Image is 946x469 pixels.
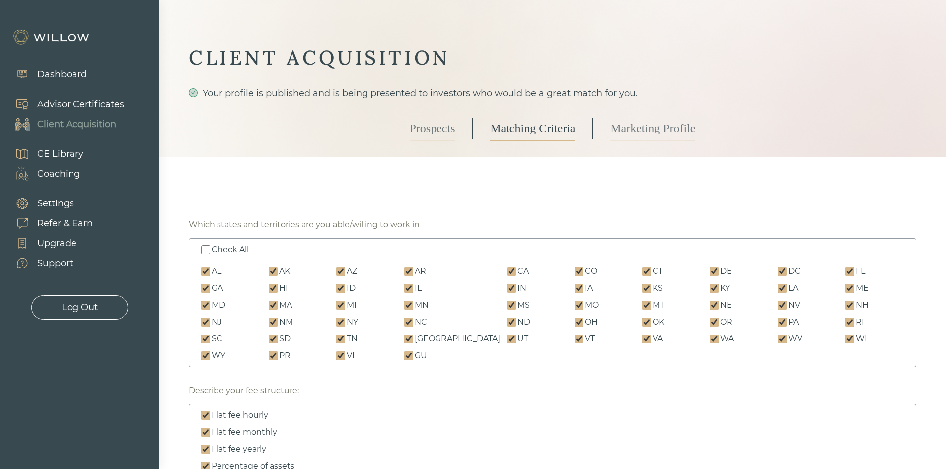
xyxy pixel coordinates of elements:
div: NY [347,316,358,328]
div: WV [788,333,802,345]
div: AR [415,266,426,277]
div: ND [517,316,530,328]
div: Settings [37,197,74,210]
div: NC [415,316,427,328]
a: Refer & Earn [5,213,93,233]
input: PR [269,351,278,360]
div: Flat fee hourly [212,409,268,421]
div: ME [856,282,869,294]
a: Coaching [5,164,83,184]
input: UT [507,335,516,343]
input: ND [507,318,516,327]
input: CT [642,267,651,276]
input: WA [710,335,719,343]
input: AR [404,267,413,276]
input: NC [404,318,413,327]
div: PA [788,316,799,328]
div: SC [212,333,222,345]
a: Matching Criteria [490,116,575,141]
input: NE [710,301,719,310]
div: Support [37,257,73,270]
div: UT [517,333,528,345]
input: WI [845,335,854,343]
input: MS [507,301,516,310]
input: ME [845,284,854,293]
input: VT [575,335,583,343]
a: Settings [5,194,93,213]
div: WA [720,333,734,345]
input: NJ [201,318,210,327]
input: VI [336,351,345,360]
div: Coaching [37,167,80,181]
div: MI [347,299,357,311]
input: DE [710,267,719,276]
input: Flat fee hourly [201,411,210,420]
input: MN [404,301,413,310]
div: [GEOGRAPHIC_DATA] [415,333,500,345]
input: KS [642,284,651,293]
div: MS [517,299,530,311]
div: CO [585,266,597,277]
div: MN [415,299,429,311]
input: VA [642,335,651,343]
input: NV [778,301,787,310]
div: MT [653,299,664,311]
div: Which states and territories are you able/willing to work in [189,219,420,231]
div: OR [720,316,732,328]
div: RI [856,316,864,328]
input: AZ [336,267,345,276]
a: CE Library [5,144,83,164]
div: Refer & Earn [37,217,93,230]
div: OK [653,316,664,328]
div: WI [856,333,867,345]
div: CA [517,266,529,277]
input: AL [201,267,210,276]
input: FL [845,267,854,276]
input: WY [201,351,210,360]
div: AZ [347,266,357,277]
input: LA [778,284,787,293]
input: OH [575,318,583,327]
input: MT [642,301,651,310]
div: SD [279,333,291,345]
div: VT [585,333,595,345]
a: Marketing Profile [610,116,695,141]
div: IL [415,282,422,294]
div: Flat fee monthly [212,426,277,438]
input: Flat fee monthly [201,428,210,437]
input: HI [269,284,278,293]
input: RI [845,318,854,327]
input: ID [336,284,345,293]
input: NM [269,318,278,327]
div: AL [212,266,221,277]
div: Flat fee yearly [212,443,266,455]
input: OR [710,318,719,327]
input: DC [778,267,787,276]
div: Log Out [62,301,98,314]
a: Prospects [410,116,455,141]
div: IA [585,282,593,294]
div: NM [279,316,293,328]
div: Client Acquisition [37,118,116,131]
div: AK [279,266,290,277]
div: CT [653,266,663,277]
div: MA [279,299,292,311]
div: Describe your fee structure: [189,385,299,397]
div: NE [720,299,732,311]
input: NY [336,318,345,327]
div: OH [585,316,598,328]
input: SC [201,335,210,343]
div: WY [212,350,225,362]
div: Check All [212,244,249,256]
div: Your profile is published and is being presented to investors who would be a great match for you. [189,86,916,100]
input: TN [336,335,345,343]
input: IN [507,284,516,293]
input: Flat fee yearly [201,445,210,454]
input: AK [269,267,278,276]
div: KS [653,282,663,294]
img: Willow [12,29,92,45]
input: IA [575,284,583,293]
div: MD [212,299,225,311]
div: HI [279,282,288,294]
div: TN [347,333,358,345]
